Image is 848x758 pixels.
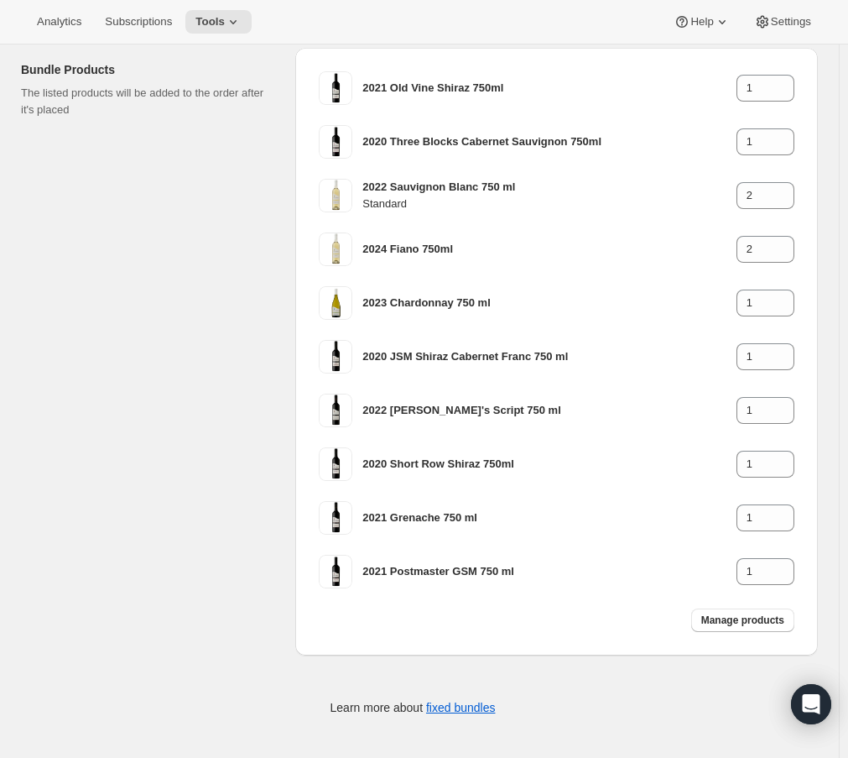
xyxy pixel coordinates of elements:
[105,15,172,29] span: Subscriptions
[362,456,736,473] h3: 2020 Short Row Shiraz 750ml
[691,609,794,632] button: Manage products
[791,684,831,724] div: Open Intercom Messenger
[362,563,736,580] h3: 2021 Postmaster GSM 750 ml
[362,510,736,526] h3: 2021 Grenache 750 ml
[21,85,268,118] p: The listed products will be added to the order after it's placed
[362,179,736,196] h3: 2022 Sauvignon Blanc 750 ml
[663,10,740,34] button: Help
[362,133,736,150] h3: 2020 Three Blocks Cabernet Sauvignon 750ml
[362,402,736,419] h3: 2022 [PERSON_NAME]'s Script 750 ml
[362,295,736,311] h3: 2023 Chardonnay 750 ml
[330,699,496,716] p: Learn more about
[362,241,736,258] h3: 2024 Fiano 750ml
[744,10,821,34] button: Settings
[362,80,736,97] h3: 2021 Old Vine Shiraz 750ml
[362,196,736,212] h4: Standard
[701,614,784,627] span: Manage products
[185,10,252,34] button: Tools
[27,10,91,34] button: Analytics
[21,61,268,78] h2: Bundle Products
[690,15,713,29] span: Help
[771,15,811,29] span: Settings
[95,10,182,34] button: Subscriptions
[426,701,496,714] a: fixed bundles
[195,15,225,29] span: Tools
[37,15,81,29] span: Analytics
[362,348,736,365] h3: 2020 JSM Shiraz Cabernet Franc 750 ml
